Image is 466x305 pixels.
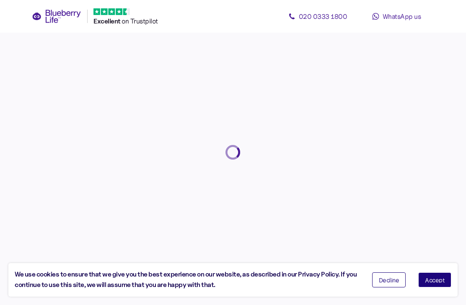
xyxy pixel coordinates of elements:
[418,272,451,287] button: Accept cookies
[383,12,421,21] span: WhatsApp us
[93,17,122,25] span: Excellent ️
[122,17,158,25] span: on Trustpilot
[299,12,347,21] span: 020 0333 1800
[379,277,399,283] span: Decline
[359,8,434,25] a: WhatsApp us
[280,8,355,25] a: 020 0333 1800
[15,269,360,290] div: We use cookies to ensure that we give you the best experience on our website, as described in our...
[425,277,445,283] span: Accept
[372,272,406,287] button: Decline cookies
